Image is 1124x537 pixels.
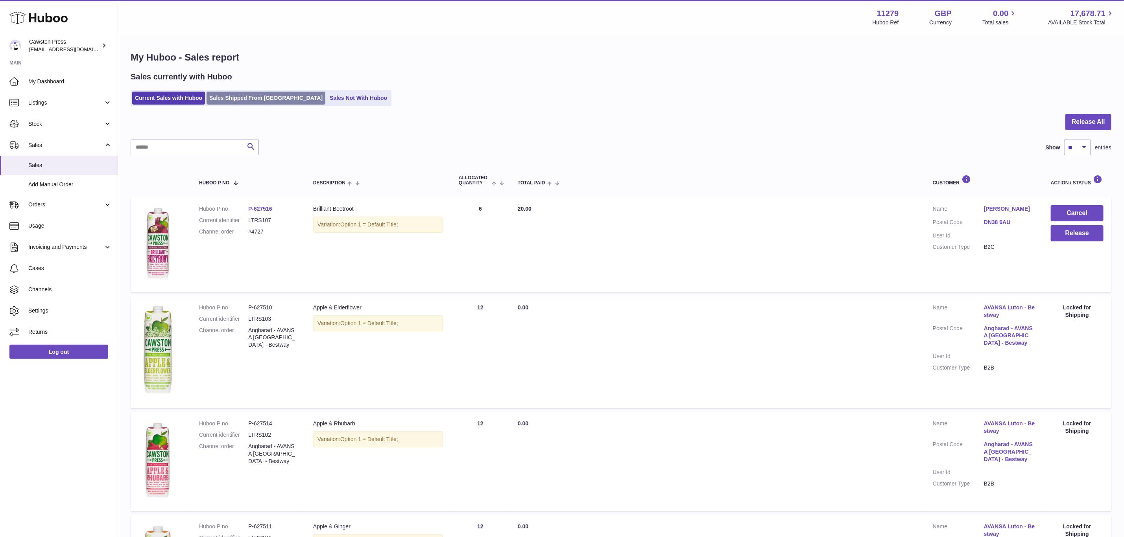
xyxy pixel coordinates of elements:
dt: Name [933,304,984,321]
a: Current Sales with Huboo [132,92,205,105]
div: Variation: [313,217,443,233]
strong: 11279 [877,8,899,19]
h1: My Huboo - Sales report [131,51,1111,64]
span: 0.00 [518,304,528,311]
span: 0.00 [518,523,528,530]
div: Locked for Shipping [1051,420,1104,435]
span: Usage [28,222,112,230]
a: AVANSA Luton - Bestway [984,420,1035,435]
dt: Current identifier [199,431,248,439]
dt: User Id [933,469,984,476]
span: Huboo P no [199,180,229,186]
dt: Huboo P no [199,304,248,311]
a: 17,678.71 AVAILABLE Stock Total [1048,8,1115,26]
dt: Current identifier [199,315,248,323]
dt: Huboo P no [199,205,248,213]
div: Apple & Elderflower [313,304,443,311]
dd: B2C [984,243,1035,251]
span: Invoicing and Payments [28,243,103,251]
div: Customer [933,175,1035,186]
td: 12 [451,296,510,408]
span: Returns [28,328,112,336]
a: DN38 6AU [984,219,1035,226]
span: Settings [28,307,112,314]
span: ALLOCATED Quantity [459,175,490,186]
span: entries [1095,144,1111,151]
a: AVANSA Luton - Bestway [984,304,1035,319]
span: 17,678.71 [1070,8,1106,19]
div: Cawston Press [29,38,100,53]
div: Locked for Shipping [1051,304,1104,319]
a: Sales Shipped From [GEOGRAPHIC_DATA] [207,92,325,105]
dt: Customer Type [933,364,984,371]
span: Listings [28,99,103,107]
a: Sales Not With Huboo [327,92,390,105]
td: 12 [451,412,510,511]
a: Angharad - AVANSA [GEOGRAPHIC_DATA] - Bestway [984,441,1035,463]
dt: Postal Code [933,219,984,228]
span: My Dashboard [28,78,112,85]
img: 112791728631664.JPG [138,205,178,282]
dd: LTRS107 [248,217,297,224]
dt: Channel order [199,228,248,235]
dd: LTRS103 [248,315,297,323]
img: 112791728631705.JPG [138,420,178,501]
dd: #4727 [248,228,297,235]
a: 0.00 Total sales [982,8,1017,26]
span: Total paid [518,180,545,186]
span: Total sales [982,19,1017,26]
dt: Postal Code [933,325,984,349]
dt: Name [933,420,984,437]
dd: B2B [984,480,1035,487]
span: Sales [28,142,103,149]
span: Option 1 = Default Title; [340,320,398,326]
span: 0.00 [993,8,1009,19]
span: Option 1 = Default Title; [340,221,398,228]
span: 20.00 [518,206,532,212]
img: internalAdmin-11279@internal.huboo.com [9,40,21,51]
div: Variation: [313,431,443,447]
dt: Name [933,205,984,215]
dt: Huboo P no [199,420,248,427]
td: 6 [451,197,510,292]
dd: P-627510 [248,304,297,311]
dt: Channel order [199,327,248,349]
div: Variation: [313,315,443,331]
div: Brilliant Beetroot [313,205,443,213]
dt: Customer Type [933,243,984,251]
img: 112791728631823.JPG [138,304,178,398]
span: Orders [28,201,103,208]
span: [EMAIL_ADDRESS][DOMAIN_NAME] [29,46,116,52]
dt: Current identifier [199,217,248,224]
span: Channels [28,286,112,293]
dt: Customer Type [933,480,984,487]
dd: Angharad - AVANSA [GEOGRAPHIC_DATA] - Bestway [248,327,297,349]
div: Huboo Ref [873,19,899,26]
button: Release All [1065,114,1111,130]
span: Cases [28,265,112,272]
button: Cancel [1051,205,1104,221]
dt: User Id [933,232,984,239]
span: Add Manual Order [28,181,112,188]
span: Option 1 = Default Title; [340,436,398,442]
span: AVAILABLE Stock Total [1048,19,1115,26]
div: Apple & Ginger [313,523,443,530]
dd: B2B [984,364,1035,371]
dd: LTRS102 [248,431,297,439]
dt: Channel order [199,443,248,465]
dd: Angharad - AVANSA [GEOGRAPHIC_DATA] - Bestway [248,443,297,465]
dd: P-627511 [248,523,297,530]
label: Show [1046,144,1060,151]
span: Sales [28,162,112,169]
a: P-627516 [248,206,272,212]
dt: Huboo P no [199,523,248,530]
a: [PERSON_NAME] [984,205,1035,213]
dt: Postal Code [933,441,984,465]
div: Apple & Rhubarb [313,420,443,427]
span: Stock [28,120,103,128]
span: 0.00 [518,420,528,427]
div: Currency [930,19,952,26]
h2: Sales currently with Huboo [131,72,232,82]
dd: P-627514 [248,420,297,427]
button: Release [1051,225,1104,241]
